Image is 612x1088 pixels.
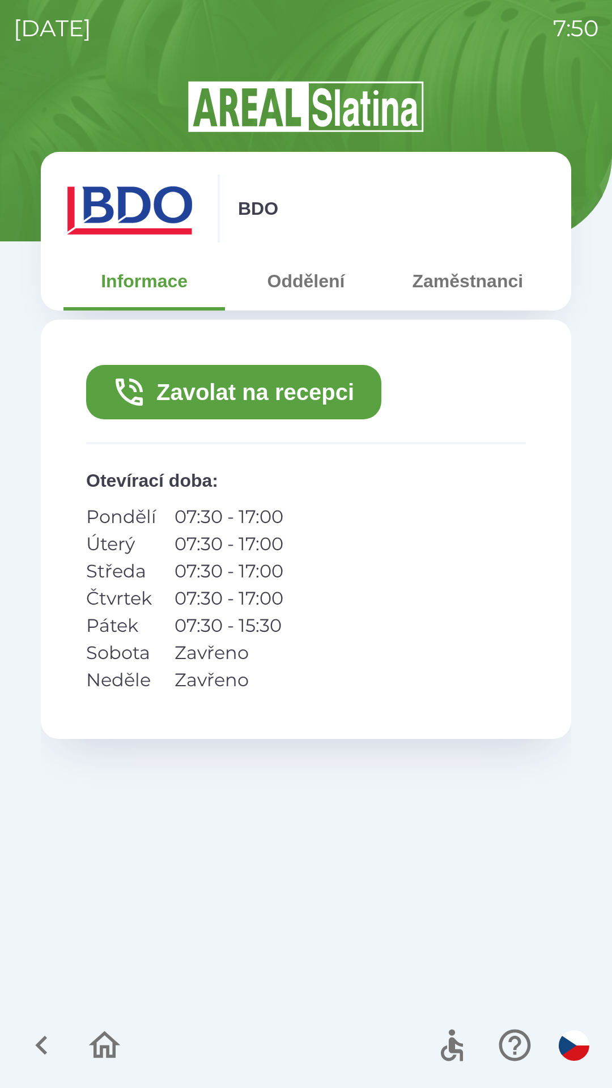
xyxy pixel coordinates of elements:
p: BDO [238,195,278,222]
button: Oddělení [225,261,386,301]
p: 07:30 - 17:00 [175,503,283,530]
p: Středa [86,558,156,585]
p: Neděle [86,666,156,694]
button: Zavolat na recepci [86,365,381,419]
p: Pátek [86,612,156,639]
img: ae7449ef-04f1-48ed-85b5-e61960c78b50.png [63,175,199,243]
p: 7:50 [553,11,598,45]
p: Sobota [86,639,156,666]
p: Čtvrtek [86,585,156,612]
p: Zavřeno [175,666,283,694]
p: 07:30 - 15:30 [175,612,283,639]
p: 07:30 - 17:00 [175,585,283,612]
p: Pondělí [86,503,156,530]
p: Otevírací doba : [86,467,526,494]
p: Úterý [86,530,156,558]
img: Logo [41,79,571,134]
p: 07:30 - 17:00 [175,558,283,585]
p: 07:30 - 17:00 [175,530,283,558]
img: cs flag [559,1030,589,1061]
button: Zaměstnanci [387,261,549,301]
p: Zavřeno [175,639,283,666]
button: Informace [63,261,225,301]
p: [DATE] [14,11,91,45]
